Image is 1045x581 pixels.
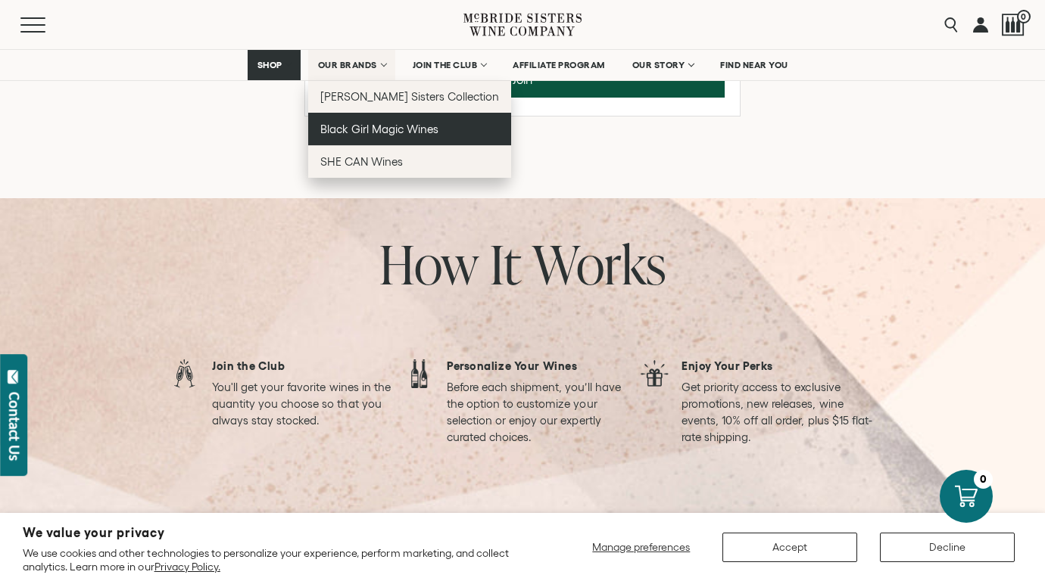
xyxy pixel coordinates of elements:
a: Black Girl Magic Wines [308,113,512,145]
span: [PERSON_NAME] Sisters Collection [320,90,500,103]
a: FIND NEAR YOU [710,50,798,80]
a: JOIN THE CLUB [403,50,496,80]
span: Manage preferences [592,541,690,553]
span: SHOP [257,60,283,70]
span: AFFILIATE PROGRAM [513,60,605,70]
span: SHE CAN Wines [320,155,403,168]
span: 0 [1017,10,1031,23]
a: OUR BRANDS [308,50,395,80]
a: OUR STORY [622,50,703,80]
span: FIND NEAR YOU [720,60,788,70]
span: Works [532,227,666,300]
a: [PERSON_NAME] Sisters Collection [308,80,512,113]
p: Get priority access to exclusive promotions, new releases, wine events, 10% off all order, plus $... [682,379,875,446]
div: 0 [974,470,993,489]
p: We use cookies and other technologies to personalize your experience, perform marketing, and coll... [23,546,533,573]
button: Accept [722,533,857,562]
div: Join the Club [212,359,405,373]
p: Before each shipment, you’ll have the option to customize your selection or enjoy our expertly cu... [447,379,640,446]
h2: We value your privacy [23,527,533,539]
span: It [490,227,521,300]
span: JOIN THE CLUB [413,60,478,70]
a: Privacy Policy. [154,561,220,573]
button: Decline [880,533,1015,562]
a: SHOP [248,50,301,80]
span: OUR BRANDS [318,60,377,70]
p: You'll get your favorite wines in the quantity you choose so that you always stay stocked. [212,379,405,429]
span: OUR STORY [632,60,685,70]
div: Personalize Your Wines [447,359,640,373]
div: Contact Us [7,392,22,461]
div: Enjoy Your Perks [682,359,875,373]
button: Mobile Menu Trigger [20,17,75,33]
button: Manage preferences [583,533,700,562]
span: How [379,227,479,300]
a: SHE CAN Wines [308,145,512,178]
span: Black Girl Magic Wines [320,123,438,135]
a: AFFILIATE PROGRAM [503,50,615,80]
